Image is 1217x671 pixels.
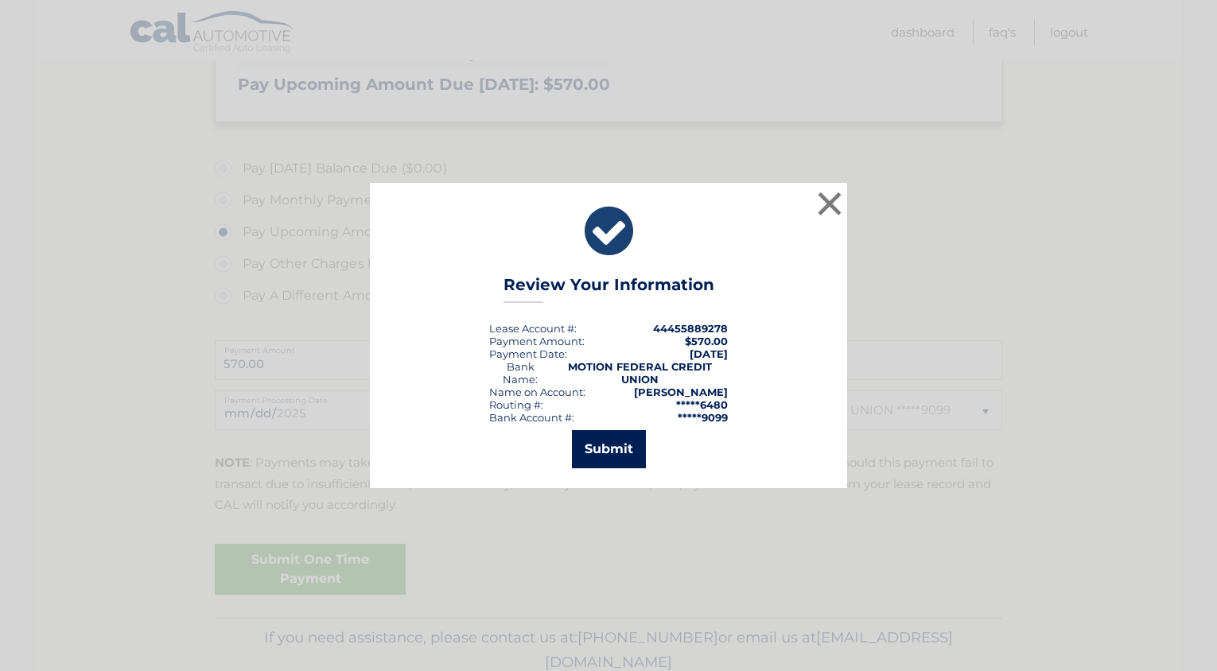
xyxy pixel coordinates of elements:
[634,386,728,398] strong: [PERSON_NAME]
[489,322,577,335] div: Lease Account #:
[653,322,728,335] strong: 44455889278
[489,398,543,411] div: Routing #:
[489,386,585,398] div: Name on Account:
[489,347,567,360] div: :
[814,188,846,219] button: ×
[568,360,712,386] strong: MOTION FEDERAL CREDIT UNION
[690,347,728,360] span: [DATE]
[489,347,565,360] span: Payment Date
[489,335,585,347] div: Payment Amount:
[489,411,574,424] div: Bank Account #:
[504,275,714,303] h3: Review Your Information
[685,335,728,347] span: $570.00
[572,430,646,468] button: Submit
[489,360,551,386] div: Bank Name:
